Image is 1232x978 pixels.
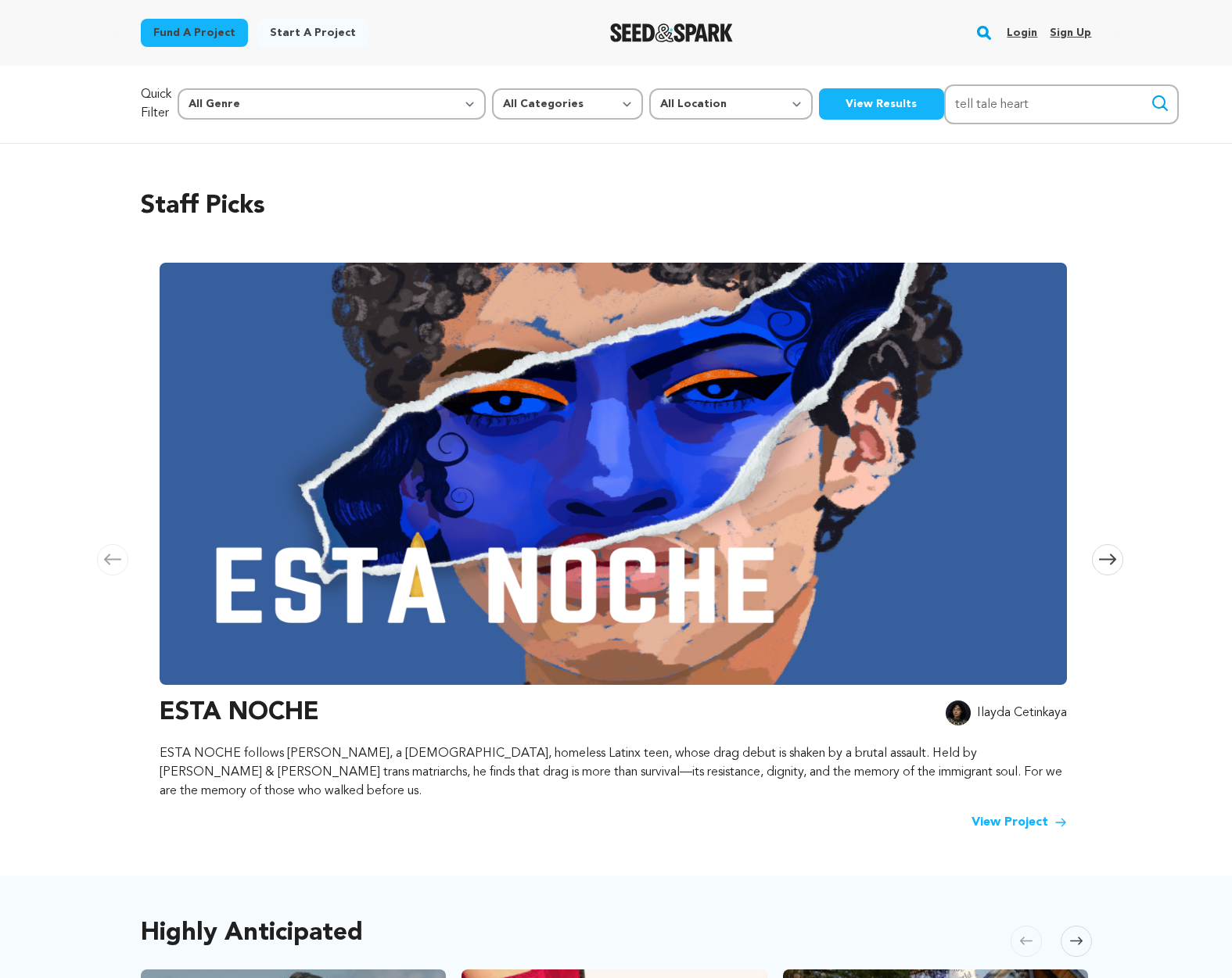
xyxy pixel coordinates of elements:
h2: Highly Anticipated [141,922,363,944]
h3: ESTA NOCHE [160,694,319,732]
input: Search for a specific project [944,84,1179,124]
a: Start a project [257,19,368,47]
img: ESTA NOCHE image [160,263,1067,685]
p: ESTA NOCHE follows [PERSON_NAME], a [DEMOGRAPHIC_DATA], homeless Latinx teen, whose drag debut is... [160,744,1067,801]
p: Ilayda Cetinkaya [977,704,1067,722]
a: Seed&Spark Homepage [610,23,733,42]
h2: Staff Picks [141,188,1092,225]
a: Fund a project [141,19,248,47]
img: Seed&Spark Logo Dark Mode [610,23,733,42]
button: View Results [819,88,944,120]
a: Login [1007,20,1037,45]
a: View Project [972,813,1067,832]
p: Quick Filter [141,85,171,123]
img: 2560246e7f205256.jpg [946,700,971,725]
a: Sign up [1050,20,1091,45]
